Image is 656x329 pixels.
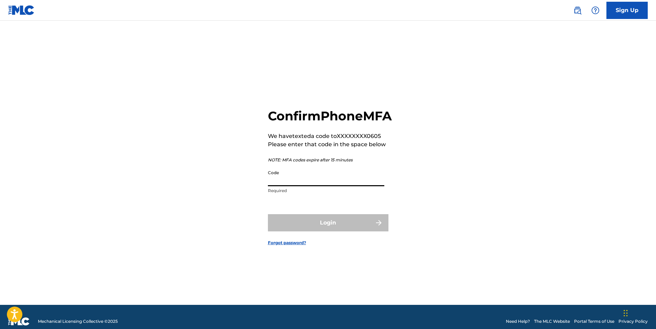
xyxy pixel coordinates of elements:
[506,318,530,325] a: Need Help?
[268,140,392,149] p: Please enter that code in the space below
[8,5,35,15] img: MLC Logo
[574,318,614,325] a: Portal Terms of Use
[268,157,392,163] p: NOTE: MFA codes expire after 15 minutes
[8,317,30,326] img: logo
[606,2,648,19] a: Sign Up
[618,318,648,325] a: Privacy Policy
[571,3,584,17] a: Public Search
[38,318,118,325] span: Mechanical Licensing Collective © 2025
[622,296,656,329] iframe: Chat Widget
[268,132,392,140] p: We have texted a code to XXXXXXXX0605
[268,108,392,124] h2: Confirm Phone MFA
[624,303,628,323] div: Drag
[534,318,570,325] a: The MLC Website
[268,188,384,194] p: Required
[573,6,582,14] img: search
[589,3,602,17] div: Help
[591,6,600,14] img: help
[268,240,306,246] a: Forgot password?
